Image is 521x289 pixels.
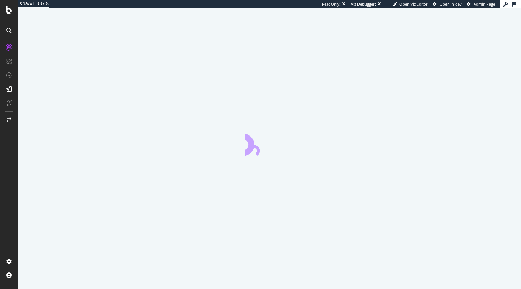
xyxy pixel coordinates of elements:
[351,1,376,7] div: Viz Debugger:
[322,1,341,7] div: ReadOnly:
[399,1,428,7] span: Open Viz Editor
[474,1,495,7] span: Admin Page
[440,1,462,7] span: Open in dev
[392,1,428,7] a: Open Viz Editor
[467,1,495,7] a: Admin Page
[433,1,462,7] a: Open in dev
[245,131,294,156] div: animation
